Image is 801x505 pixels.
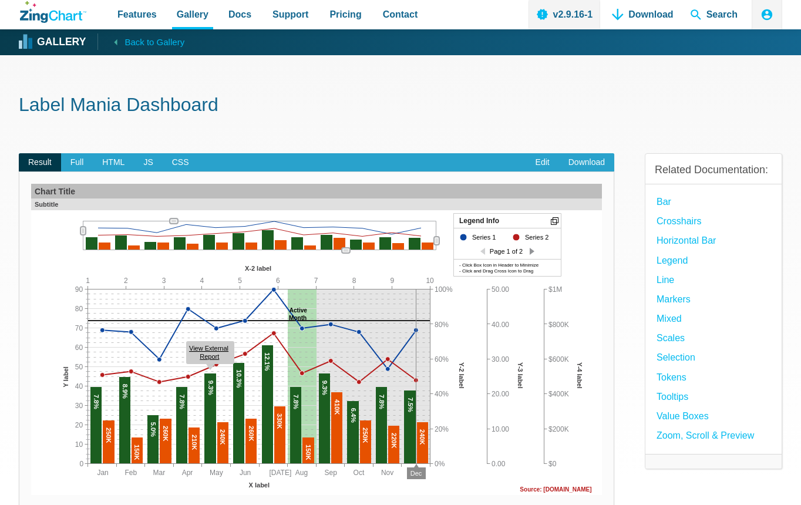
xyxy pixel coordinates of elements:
[97,33,184,50] a: Back to Gallery
[657,389,688,405] a: Tooltips
[657,291,691,307] a: Markers
[329,6,361,22] span: Pricing
[20,1,86,23] a: ZingChart Logo. Click to return to the homepage
[93,153,134,172] span: HTML
[117,6,157,22] span: Features
[657,349,695,365] a: Selection
[19,153,61,172] span: Result
[655,163,772,177] h3: Related Documentation:
[134,153,162,172] span: JS
[657,369,686,385] a: Tokens
[559,153,614,172] a: Download
[657,311,682,326] a: Mixed
[383,6,418,22] span: Contact
[657,233,716,248] a: Horizontal Bar
[37,37,86,48] strong: Gallery
[657,330,685,346] a: Scales
[163,153,198,172] span: CSS
[657,194,671,210] a: Bar
[124,35,184,50] span: Back to Gallery
[177,6,208,22] span: Gallery
[526,153,559,172] a: Edit
[19,93,782,119] h1: Label Mania Dashboard
[657,213,701,229] a: Crosshairs
[228,6,251,22] span: Docs
[61,153,93,172] span: Full
[657,408,709,424] a: Value Boxes
[272,6,308,22] span: Support
[657,253,688,268] a: Legend
[20,33,86,51] a: Gallery
[657,427,754,443] a: Zoom, Scroll & Preview
[657,272,674,288] a: Line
